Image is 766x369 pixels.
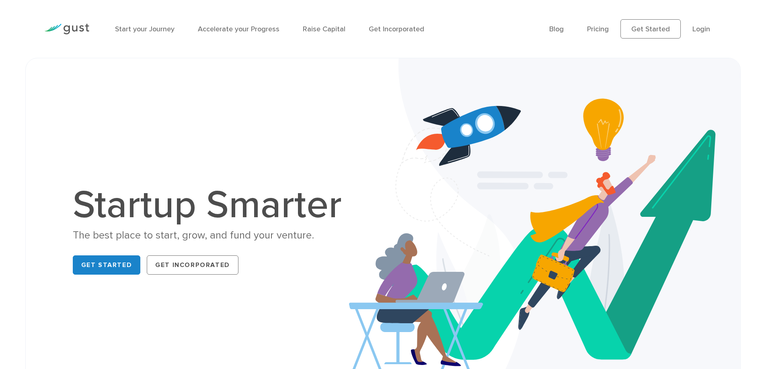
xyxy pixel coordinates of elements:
[73,186,350,224] h1: Startup Smarter
[303,25,345,33] a: Raise Capital
[692,25,710,33] a: Login
[115,25,175,33] a: Start your Journey
[198,25,279,33] a: Accelerate your Progress
[147,255,238,275] a: Get Incorporated
[549,25,564,33] a: Blog
[44,24,89,35] img: Gust Logo
[369,25,424,33] a: Get Incorporated
[587,25,609,33] a: Pricing
[73,228,350,243] div: The best place to start, grow, and fund your venture.
[620,19,681,39] a: Get Started
[73,255,141,275] a: Get Started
